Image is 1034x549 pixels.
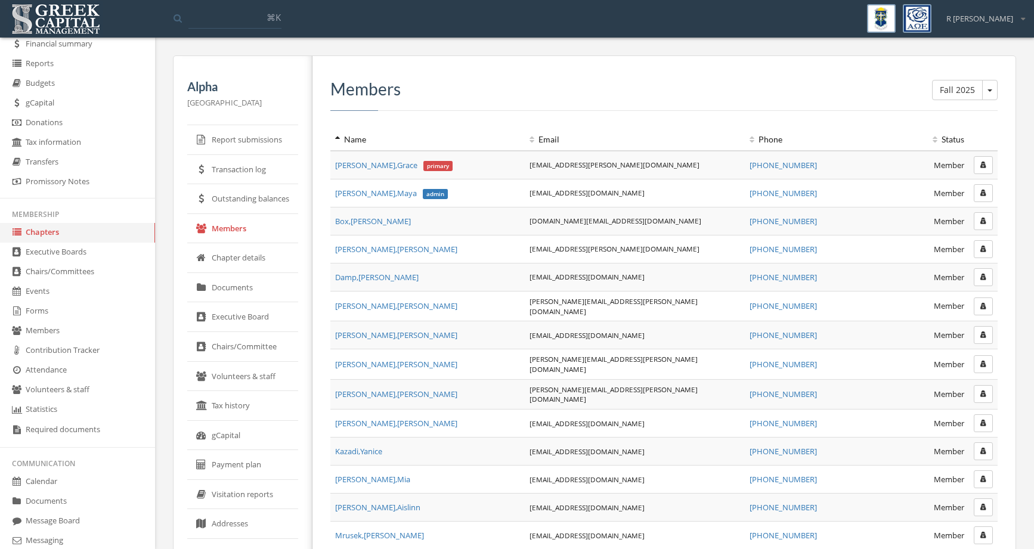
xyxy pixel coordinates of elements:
[187,450,298,480] a: Payment plan
[335,359,457,370] span: [PERSON_NAME] , [PERSON_NAME]
[187,96,298,109] p: [GEOGRAPHIC_DATA]
[335,244,457,255] span: [PERSON_NAME] , [PERSON_NAME]
[750,300,817,311] a: [PHONE_NUMBER]
[335,474,410,485] a: [PERSON_NAME],Mia
[874,207,969,235] td: Member
[335,160,452,170] span: [PERSON_NAME] , Grace
[874,379,969,409] td: Member
[530,296,698,316] a: [PERSON_NAME][EMAIL_ADDRESS][PERSON_NAME][DOMAIN_NAME]
[187,509,298,539] a: Addresses
[750,272,817,283] a: [PHONE_NUMBER]
[750,160,817,170] a: [PHONE_NUMBER]
[530,244,699,253] a: [EMAIL_ADDRESS][PERSON_NAME][DOMAIN_NAME]
[187,480,298,510] a: Visitation reports
[335,389,457,399] a: [PERSON_NAME],[PERSON_NAME]
[750,418,817,429] a: [PHONE_NUMBER]
[530,446,645,456] a: [EMAIL_ADDRESS][DOMAIN_NAME]
[330,80,998,98] h3: Members
[874,179,969,207] td: Member
[335,160,452,170] a: [PERSON_NAME],Graceprimary
[750,359,817,370] a: [PHONE_NUMBER]
[187,243,298,273] a: Chapter details
[330,129,525,151] th: Name
[750,389,817,399] a: [PHONE_NUMBER]
[187,302,298,332] a: Executive Board
[187,273,298,303] a: Documents
[187,184,298,214] a: Outstanding balances
[530,384,698,404] a: [PERSON_NAME][EMAIL_ADDRESS][PERSON_NAME][DOMAIN_NAME]
[335,359,457,370] a: [PERSON_NAME],[PERSON_NAME]
[874,410,969,438] td: Member
[187,362,298,392] a: Volunteers & staff
[750,330,817,340] a: [PHONE_NUMBER]
[874,291,969,321] td: Member
[335,272,419,283] span: Damp , [PERSON_NAME]
[932,80,983,100] button: Fall 2025
[423,189,448,200] span: admin
[335,474,410,485] span: [PERSON_NAME] , Mia
[335,389,457,399] span: [PERSON_NAME] , [PERSON_NAME]
[335,530,424,541] a: Mrusek,[PERSON_NAME]
[530,160,699,169] a: [EMAIL_ADDRESS][PERSON_NAME][DOMAIN_NAME]
[335,530,424,541] span: Mrusek , [PERSON_NAME]
[335,272,419,283] a: Damp,[PERSON_NAME]
[982,80,998,100] button: Fall 2025
[874,466,969,494] td: Member
[423,161,453,172] span: primary
[530,531,645,540] a: [EMAIL_ADDRESS][DOMAIN_NAME]
[530,330,645,340] a: [EMAIL_ADDRESS][DOMAIN_NAME]
[530,188,645,197] a: [EMAIL_ADDRESS][DOMAIN_NAME]
[745,129,874,151] th: Phone
[335,300,457,311] a: [PERSON_NAME],[PERSON_NAME]
[874,321,969,349] td: Member
[335,330,457,340] span: [PERSON_NAME] , [PERSON_NAME]
[187,421,298,451] a: gCapital
[530,418,645,428] a: [EMAIL_ADDRESS][DOMAIN_NAME]
[335,330,457,340] a: [PERSON_NAME],[PERSON_NAME]
[187,214,298,244] a: Members
[187,391,298,421] a: Tax history
[874,494,969,522] td: Member
[874,349,969,379] td: Member
[750,502,817,513] a: [PHONE_NUMBER]
[750,446,817,457] a: [PHONE_NUMBER]
[750,474,817,485] a: [PHONE_NUMBER]
[335,446,382,457] span: Kazadi , Yanice
[267,11,281,23] span: ⌘K
[750,188,817,198] a: [PHONE_NUMBER]
[874,129,969,151] th: Status
[939,4,1025,24] div: R [PERSON_NAME]
[335,188,447,198] span: [PERSON_NAME] , Maya
[525,129,745,151] th: Email
[335,446,382,457] a: Kazadi,Yanice
[335,502,420,513] a: [PERSON_NAME],Aislinn
[335,418,457,429] span: [PERSON_NAME] , [PERSON_NAME]
[335,216,411,227] span: Box , [PERSON_NAME]
[335,300,457,311] span: [PERSON_NAME] , [PERSON_NAME]
[530,216,701,225] a: [DOMAIN_NAME][EMAIL_ADDRESS][DOMAIN_NAME]
[530,503,645,512] a: [EMAIL_ADDRESS][DOMAIN_NAME]
[750,530,817,541] a: [PHONE_NUMBER]
[874,263,969,291] td: Member
[530,354,698,374] a: [PERSON_NAME][EMAIL_ADDRESS][PERSON_NAME][DOMAIN_NAME]
[750,244,817,255] a: [PHONE_NUMBER]
[187,332,298,362] a: Chairs/Committee
[530,272,645,281] a: [EMAIL_ADDRESS][DOMAIN_NAME]
[187,125,298,155] a: Report submissions
[750,216,817,227] a: [PHONE_NUMBER]
[335,244,457,255] a: [PERSON_NAME],[PERSON_NAME]
[874,235,969,263] td: Member
[187,80,298,93] h5: Alpha
[530,474,645,484] a: [EMAIL_ADDRESS][DOMAIN_NAME]
[874,438,969,466] td: Member
[335,188,447,198] a: [PERSON_NAME],Mayaadmin
[335,418,457,429] a: [PERSON_NAME],[PERSON_NAME]
[187,155,298,185] a: Transaction log
[335,502,420,513] span: [PERSON_NAME] , Aislinn
[874,151,969,179] td: Member
[335,216,411,227] a: Box,[PERSON_NAME]
[946,13,1013,24] span: R [PERSON_NAME]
